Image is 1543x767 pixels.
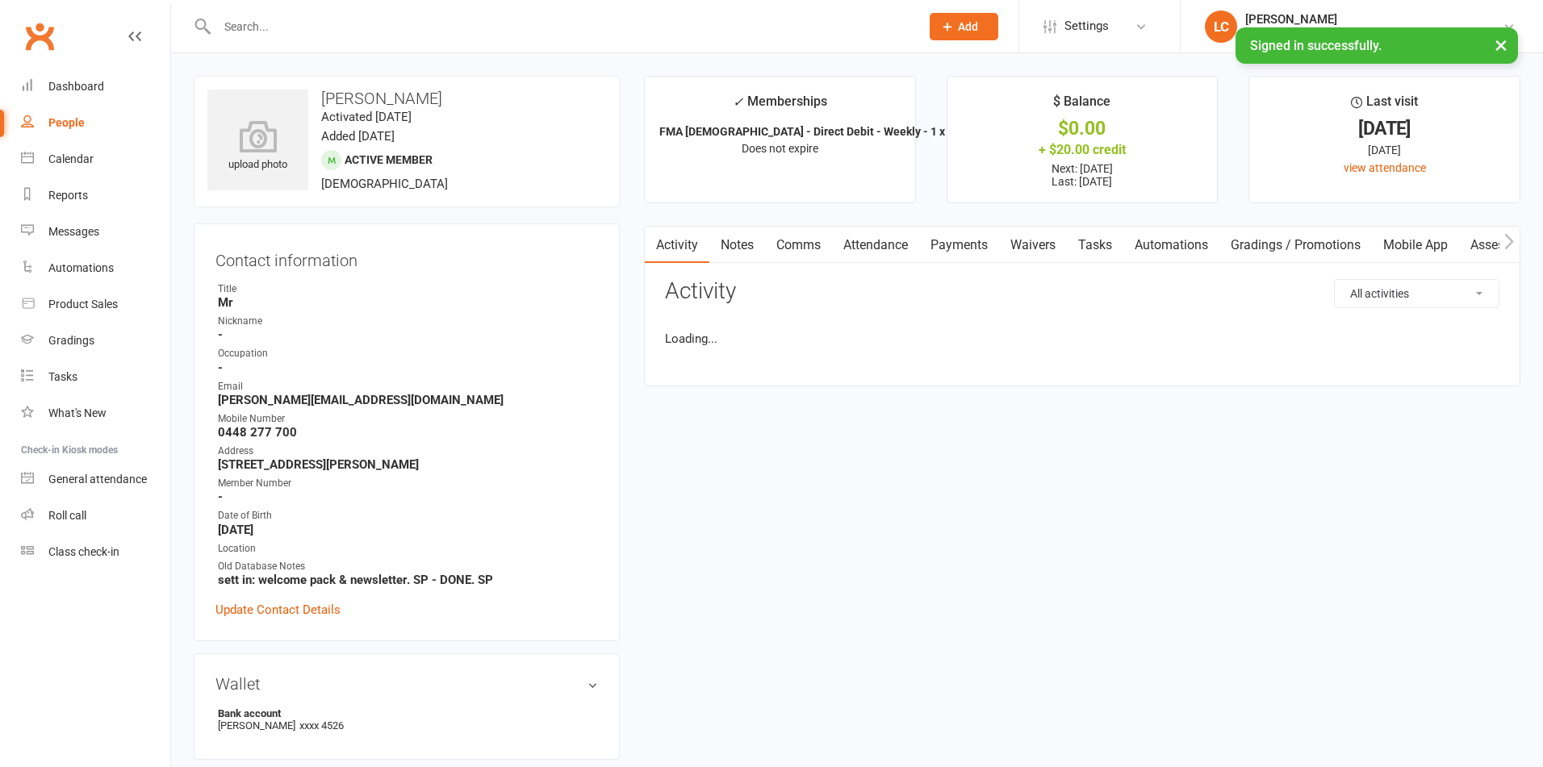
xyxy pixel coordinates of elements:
a: What's New [21,395,170,431]
div: Messages [48,225,99,238]
a: Automations [21,250,170,286]
span: Active member [345,153,433,166]
div: Automations [48,261,114,274]
div: LC [1205,10,1237,43]
a: Mobile App [1372,227,1459,264]
strong: 0448 277 700 [218,425,598,440]
div: Calendar [48,152,94,165]
div: Location [218,541,598,556]
div: Address [218,444,598,459]
strong: Mr [218,295,598,310]
div: Roll call [48,509,86,522]
div: Email [218,379,598,394]
span: Does not expire [742,142,818,155]
a: Clubworx [19,16,60,56]
strong: FMA [DEMOGRAPHIC_DATA] - Direct Debit - Weekly - 1 x pe... [659,125,970,138]
a: Reports [21,177,170,214]
div: [PERSON_NAME] Martial Arts and Fitness Academy [1245,27,1503,41]
button: × [1487,27,1516,62]
a: General attendance kiosk mode [21,461,170,498]
div: General attendance [48,473,147,486]
div: Old Database Notes [218,559,598,574]
strong: Bank account [218,707,590,719]
a: Comms [765,227,832,264]
span: [DEMOGRAPHIC_DATA] [321,177,448,191]
li: [PERSON_NAME] [215,705,598,734]
a: Payments [919,227,999,264]
h3: [PERSON_NAME] [207,90,606,107]
div: Member Number [218,476,598,491]
a: Roll call [21,498,170,534]
span: Settings [1064,8,1109,44]
div: Tasks [48,370,77,383]
strong: - [218,361,598,375]
div: $ Balance [1053,91,1110,120]
a: Update Contact Details [215,600,341,619]
strong: - [218,327,598,342]
p: Next: [DATE] Last: [DATE] [962,162,1203,188]
a: Tasks [21,359,170,395]
li: Loading... [665,329,1499,348]
div: Dashboard [48,80,104,93]
a: Calendar [21,141,170,177]
a: Gradings [21,323,170,359]
a: Automations [1123,227,1219,264]
div: People [48,116,85,129]
a: Messages [21,214,170,250]
button: Add [930,13,998,40]
span: xxxx 4526 [299,719,344,732]
a: view attendance [1344,161,1426,174]
div: Occupation [218,346,598,361]
div: upload photo [207,120,308,173]
a: Dashboard [21,69,170,105]
h3: Activity [665,279,1499,304]
strong: sett in: welcome pack & newsletter. SP - DONE. SP [218,573,598,587]
strong: [STREET_ADDRESS][PERSON_NAME] [218,457,598,472]
div: Memberships [733,91,827,121]
div: Product Sales [48,298,118,311]
div: + $20.00 credit [962,141,1203,158]
a: Product Sales [21,286,170,323]
div: Date of Birth [218,508,598,523]
strong: [PERSON_NAME][EMAIL_ADDRESS][DOMAIN_NAME] [218,393,598,407]
strong: - [218,490,598,504]
time: Added [DATE] [321,129,395,144]
a: Activity [645,227,709,264]
time: Activated [DATE] [321,110,412,124]
strong: [DATE] [218,523,598,537]
a: Waivers [999,227,1067,264]
div: Last visit [1351,91,1418,120]
i: ✓ [733,94,743,110]
div: Nickname [218,314,598,329]
a: Attendance [832,227,919,264]
div: [DATE] [1264,120,1505,137]
span: Signed in successfully. [1250,38,1382,53]
a: Class kiosk mode [21,534,170,570]
span: Add [958,20,978,33]
div: Mobile Number [218,411,598,427]
input: Search... [212,15,909,38]
a: Gradings / Promotions [1219,227,1372,264]
div: Title [218,281,598,297]
div: $0.00 [962,120,1203,137]
a: Notes [709,227,765,264]
div: [PERSON_NAME] [1245,12,1503,27]
div: Class check-in [48,545,119,558]
div: [DATE] [1264,141,1505,159]
h3: Contact information [215,245,598,269]
h3: Wallet [215,675,598,693]
div: Reports [48,189,88,202]
a: Tasks [1067,227,1123,264]
div: What's New [48,406,107,419]
div: Gradings [48,334,94,347]
a: People [21,105,170,141]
